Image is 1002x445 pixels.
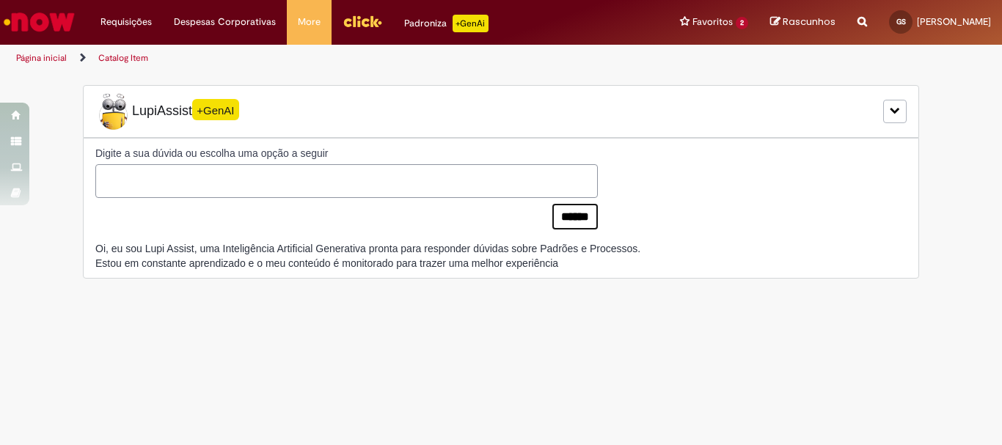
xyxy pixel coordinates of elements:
span: More [298,15,321,29]
span: Despesas Corporativas [174,15,276,29]
span: GS [896,17,906,26]
span: [PERSON_NAME] [917,15,991,28]
img: Lupi [95,93,132,130]
a: Página inicial [16,52,67,64]
label: Digite a sua dúvida ou escolha uma opção a seguir [95,146,598,161]
a: Catalog Item [98,52,148,64]
span: Requisições [100,15,152,29]
span: +GenAI [192,99,239,120]
span: Favoritos [692,15,733,29]
div: Padroniza [404,15,489,32]
div: LupiLupiAssist+GenAI [83,85,919,138]
span: Rascunhos [783,15,835,29]
ul: Trilhas de página [11,45,657,72]
div: Oi, eu sou Lupi Assist, uma Inteligência Artificial Generativa pronta para responder dúvidas sobr... [95,241,640,271]
a: Rascunhos [770,15,835,29]
p: +GenAi [453,15,489,32]
img: click_logo_yellow_360x200.png [343,10,382,32]
span: LupiAssist [95,93,239,130]
img: ServiceNow [1,7,77,37]
span: 2 [736,17,748,29]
